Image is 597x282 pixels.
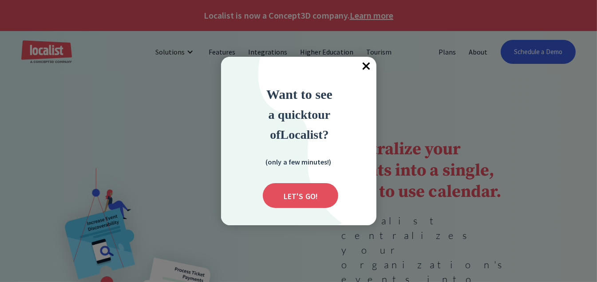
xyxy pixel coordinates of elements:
strong: to [308,108,318,121]
span: a quick [269,108,308,121]
span: × [357,57,376,76]
strong: Localist? [281,128,329,141]
div: Close popup [357,57,376,76]
div: Want to see a quick tour of Localist? [242,84,357,144]
div: (only a few minutes!) [254,156,343,167]
strong: Want to see [266,87,332,102]
div: Submit [263,183,338,208]
strong: (only a few minutes!) [265,157,331,166]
